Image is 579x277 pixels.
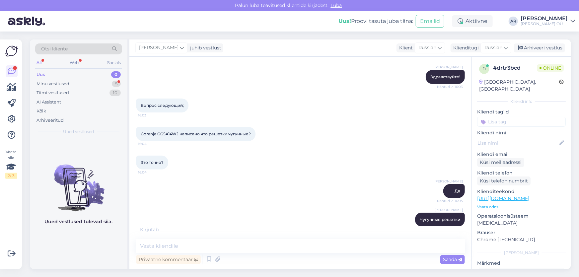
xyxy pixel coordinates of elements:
div: 0 [111,71,121,78]
p: Vaata edasi ... [477,204,566,210]
p: [MEDICAL_DATA] [477,220,566,227]
img: No chats [30,153,127,212]
div: Vaata siia [5,149,17,179]
div: [PERSON_NAME] [477,250,566,256]
p: Kliendi telefon [477,170,566,176]
div: Kliendi info [477,99,566,104]
img: Askly Logo [5,45,18,57]
p: Märkmed [477,260,566,267]
input: Lisa nimi [477,139,558,147]
div: Tiimi vestlused [36,90,69,96]
span: Russian [418,44,436,51]
a: [URL][DOMAIN_NAME] [477,195,529,201]
div: Web [69,58,80,67]
span: Да [455,188,460,193]
button: Emailid [416,15,444,28]
span: Это точно? [141,160,164,165]
div: 10 [109,90,121,96]
span: 16:04 [138,141,163,146]
span: Nähtud ✓ 16:05 [437,198,463,203]
span: [PERSON_NAME] [434,65,463,70]
span: 16:04 [138,170,163,175]
b: Uus! [338,18,351,24]
a: [PERSON_NAME][PERSON_NAME] OÜ [521,16,575,27]
span: [PERSON_NAME] [434,179,463,184]
span: Uued vestlused [63,129,94,135]
span: Luba [329,2,344,8]
p: Operatsioonisüsteem [477,213,566,220]
div: # drtr3bcd [493,64,537,72]
p: Kliendi nimi [477,129,566,136]
span: Здравствуйте! [430,74,460,79]
span: Russian [484,44,502,51]
div: Uus [36,71,45,78]
span: Чугунные решетки [420,217,460,222]
input: Lisa tag [477,117,566,127]
div: 5 [112,81,121,87]
span: Вопрос следующий; [141,103,184,108]
span: Saada [443,256,462,262]
div: Arhiveeri vestlus [514,43,565,52]
div: AI Assistent [36,99,61,105]
span: Nähtud ✓ 16:03 [437,84,463,89]
span: d [482,66,486,71]
span: Otsi kliente [41,45,68,52]
div: All [35,58,43,67]
div: Küsi meiliaadressi [477,158,524,167]
div: Kirjutab [136,226,465,233]
div: Küsi telefoninumbrit [477,176,531,185]
div: Klienditugi [451,44,479,51]
span: Online [537,64,564,72]
p: Klienditeekond [477,188,566,195]
div: Proovi tasuta juba täna: [338,17,413,25]
div: [PERSON_NAME] OÜ [521,21,568,27]
p: Brauser [477,229,566,236]
div: Socials [106,58,122,67]
div: Klient [397,44,413,51]
p: Chrome [TECHNICAL_ID] [477,236,566,243]
span: 16:03 [138,113,163,118]
div: Kõik [36,108,46,114]
div: [PERSON_NAME] [521,16,568,21]
div: Privaatne kommentaar [136,255,201,264]
p: Uued vestlused tulevad siia. [45,218,113,225]
div: juhib vestlust [187,44,221,51]
span: [PERSON_NAME] [139,44,179,51]
p: Kliendi tag'id [477,108,566,115]
div: Minu vestlused [36,81,69,87]
span: Gorenje GG5A14WJ написано что решетки чугунные? [141,131,251,136]
span: [PERSON_NAME] [434,207,463,212]
div: 2 / 3 [5,173,17,179]
div: AR [509,17,518,26]
p: Kliendi email [477,151,566,158]
div: Aktiivne [452,15,493,27]
div: [GEOGRAPHIC_DATA], [GEOGRAPHIC_DATA] [479,79,559,93]
div: Arhiveeritud [36,117,64,124]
